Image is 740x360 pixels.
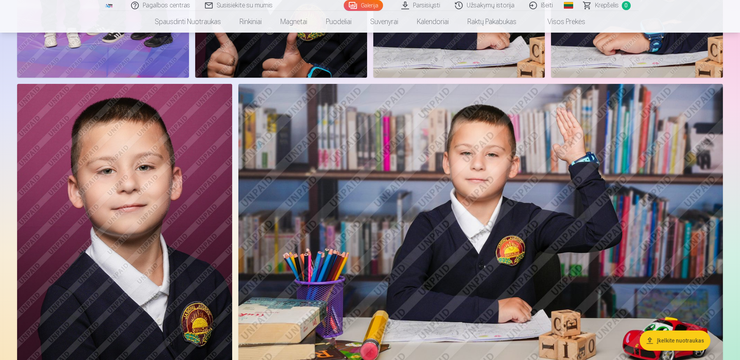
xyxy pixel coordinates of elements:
a: Kalendoriai [408,11,458,33]
a: Rinkiniai [230,11,271,33]
button: Įkelkite nuotraukas [640,330,710,351]
a: Magnetai [271,11,317,33]
span: Krepšelis [595,1,619,10]
span: 0 [622,1,631,10]
a: Spausdinti nuotraukas [145,11,230,33]
a: Raktų pakabukas [458,11,526,33]
a: Puodeliai [317,11,361,33]
a: Visos prekės [526,11,595,33]
a: Suvenyrai [361,11,408,33]
img: /fa2 [105,3,114,8]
